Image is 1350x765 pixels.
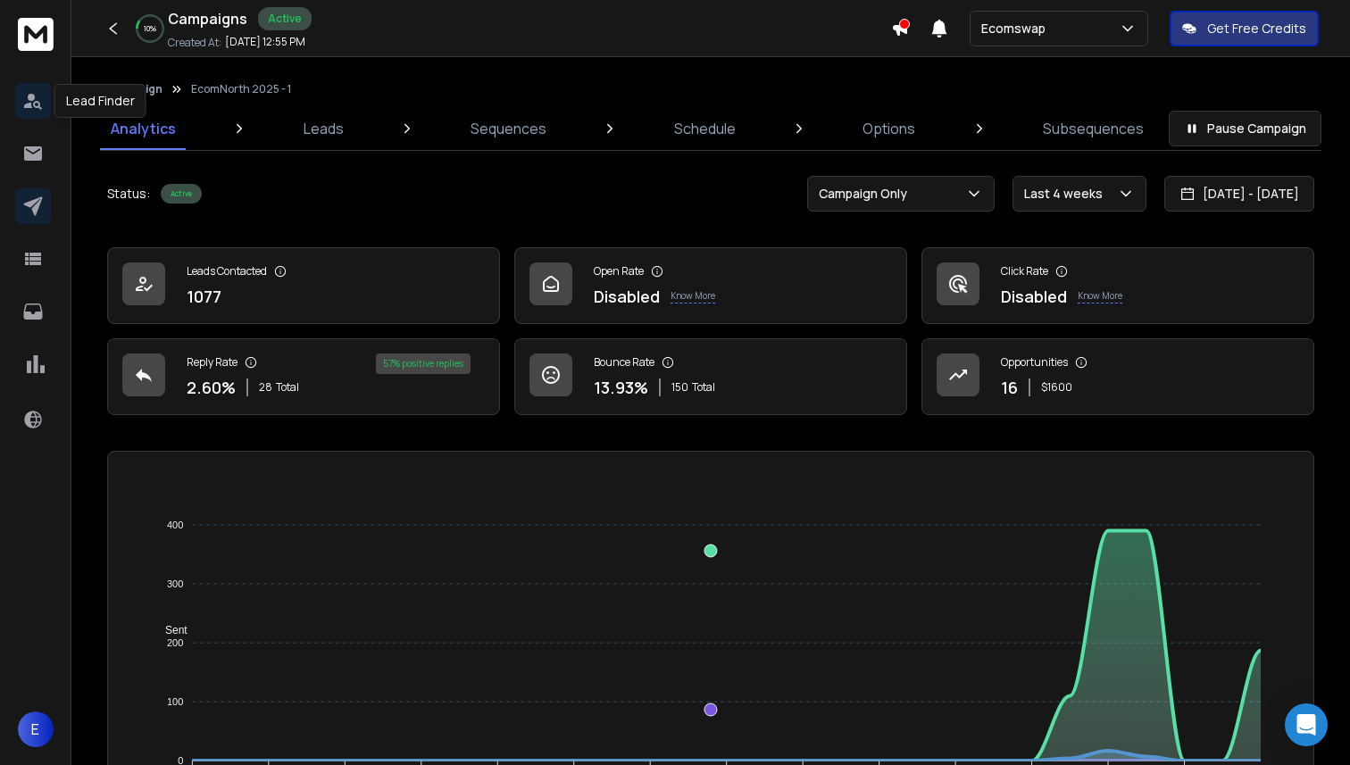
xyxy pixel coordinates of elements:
[161,184,202,204] div: Active
[1078,289,1122,304] p: Know More
[1169,111,1321,146] button: Pause Campaign
[1207,20,1306,37] p: Get Free Credits
[1043,118,1144,139] p: Subsequences
[862,118,915,139] p: Options
[225,35,305,49] p: [DATE] 12:55 PM
[1001,264,1048,279] p: Click Rate
[1164,176,1314,212] button: [DATE] - [DATE]
[1041,380,1072,395] p: $ 1600
[663,107,746,150] a: Schedule
[187,264,267,279] p: Leads Contacted
[167,696,183,707] tspan: 100
[293,107,354,150] a: Leads
[1001,375,1018,400] p: 16
[671,289,715,304] p: Know More
[304,118,344,139] p: Leads
[259,380,272,395] span: 28
[191,82,291,96] p: EcomNorth 2025 - 1
[167,637,183,648] tspan: 200
[168,8,247,29] h1: Campaigns
[514,338,907,415] a: Bounce Rate13.93%150Total
[107,82,162,96] button: Campaign
[18,711,54,747] button: E
[107,185,150,203] p: Status:
[852,107,926,150] a: Options
[187,284,221,309] p: 1077
[1285,703,1328,746] div: Open Intercom Messenger
[594,375,648,400] p: 13.93 %
[144,23,156,34] p: 10 %
[152,624,187,636] span: Sent
[111,118,176,139] p: Analytics
[674,118,736,139] p: Schedule
[276,380,299,395] span: Total
[187,355,237,370] p: Reply Rate
[471,118,546,139] p: Sequences
[460,107,557,150] a: Sequences
[100,107,187,150] a: Analytics
[168,36,221,50] p: Created At:
[981,20,1053,37] p: Ecomswap
[107,247,500,324] a: Leads Contacted1077
[671,380,688,395] span: 150
[167,578,183,589] tspan: 300
[921,247,1314,324] a: Click RateDisabledKnow More
[594,284,660,309] p: Disabled
[1001,355,1068,370] p: Opportunities
[1001,284,1067,309] p: Disabled
[514,247,907,324] a: Open RateDisabledKnow More
[1032,107,1154,150] a: Subsequences
[819,185,914,203] p: Campaign Only
[376,353,471,374] div: 57 % positive replies
[167,520,183,530] tspan: 400
[594,355,654,370] p: Bounce Rate
[692,380,715,395] span: Total
[258,7,312,30] div: Active
[54,84,146,118] div: Lead Finder
[594,264,644,279] p: Open Rate
[921,338,1314,415] a: Opportunities16$1600
[107,338,500,415] a: Reply Rate2.60%28Total57% positive replies
[1170,11,1319,46] button: Get Free Credits
[1024,185,1110,203] p: Last 4 weeks
[187,375,236,400] p: 2.60 %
